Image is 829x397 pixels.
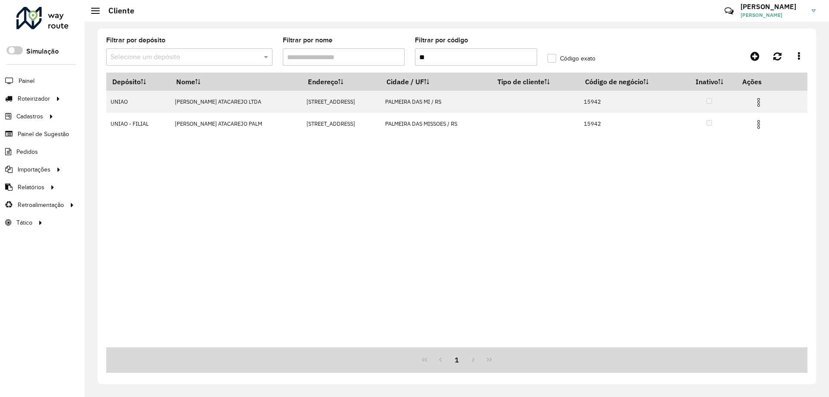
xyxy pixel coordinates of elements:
[380,91,491,113] td: PALMEIRA DAS MI / RS
[740,3,805,11] h3: [PERSON_NAME]
[19,76,35,86] span: Painel
[170,91,302,113] td: [PERSON_NAME] ATACAREJO LTDA
[106,113,170,135] td: UNIAO - FILIAL
[302,91,380,113] td: [STREET_ADDRESS]
[492,73,579,91] th: Tipo de cliente
[18,165,51,174] span: Importações
[283,35,332,45] label: Filtrar por nome
[18,183,44,192] span: Relatórios
[170,73,302,91] th: Nome
[18,94,50,103] span: Roteirizador
[16,218,32,227] span: Tático
[449,352,465,368] button: 1
[720,2,738,20] a: Contato Rápido
[16,112,43,121] span: Cadastros
[106,73,170,91] th: Depósito
[579,73,683,91] th: Código de negócio
[415,35,468,45] label: Filtrar por código
[106,35,165,45] label: Filtrar por depósito
[380,73,491,91] th: Cidade / UF
[18,130,69,139] span: Painel de Sugestão
[106,91,170,113] td: UNIAO
[16,147,38,156] span: Pedidos
[170,113,302,135] td: [PERSON_NAME] ATACAREJO PALM
[740,11,805,19] span: [PERSON_NAME]
[736,73,788,91] th: Ações
[302,73,380,91] th: Endereço
[26,46,59,57] label: Simulação
[579,91,683,113] td: 15942
[579,113,683,135] td: 15942
[380,113,491,135] td: PALMEIRA DAS MISSOES / RS
[547,54,595,63] label: Código exato
[302,113,380,135] td: [STREET_ADDRESS]
[100,6,134,16] h2: Cliente
[682,73,736,91] th: Inativo
[18,200,64,210] span: Retroalimentação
